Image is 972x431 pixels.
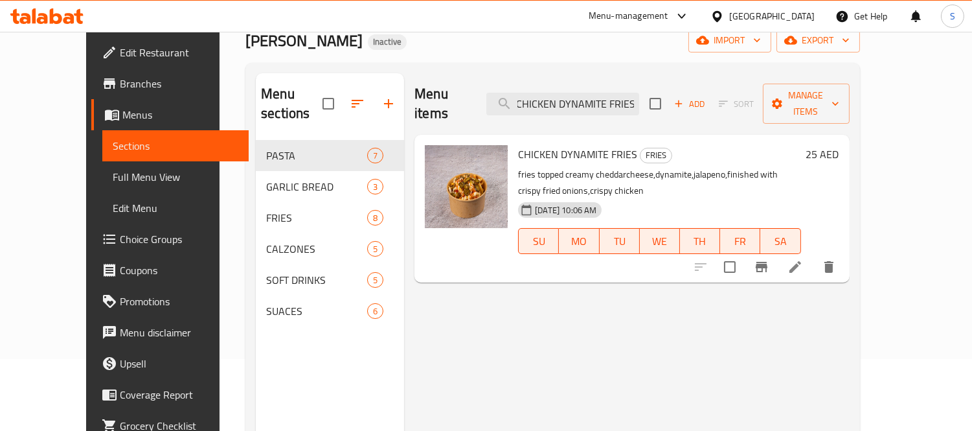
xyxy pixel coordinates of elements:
span: 5 [368,243,383,255]
a: Menu disclaimer [91,317,249,348]
h2: Menu items [414,84,470,123]
span: CHICKEN DYNAMITE FRIES [518,145,637,164]
button: MO [559,228,599,254]
div: PASTA7 [256,140,404,171]
span: Promotions [120,294,238,309]
span: Select to update [716,253,743,281]
a: Menus [91,99,249,130]
a: Edit Menu [102,192,249,224]
span: Branches [120,76,238,91]
span: FR [725,232,755,251]
p: fries topped creamy cheddarcheese,dynamite,jalapeno,finished with crispy fried onions,crispy chicken [518,167,800,199]
input: search [486,93,639,115]
div: items [367,303,383,319]
div: FRIES [640,148,672,163]
div: FRIES8 [256,202,404,233]
span: Select all sections [315,90,342,117]
span: Add [672,97,707,111]
h2: Menu sections [261,84,322,123]
span: 6 [368,305,383,318]
span: 7 [368,150,383,162]
span: Manage items [773,87,839,120]
span: Sections [113,138,238,154]
span: Menus [122,107,238,122]
span: Inactive [368,36,407,47]
div: SUACES6 [256,296,404,327]
div: items [367,179,383,194]
button: export [776,29,860,52]
button: Add [669,94,710,114]
div: Inactive [368,34,407,50]
span: Add item [669,94,710,114]
span: SOFT DRINKS [266,272,367,288]
div: Menu-management [589,8,668,24]
button: WE [640,228,680,254]
img: CHICKEN DYNAMITE FRIES [425,145,508,228]
span: GARLIC BREAD [266,179,367,194]
span: WE [645,232,675,251]
button: FR [720,228,760,254]
span: Select section first [710,94,763,114]
a: Full Menu View [102,161,249,192]
span: TU [605,232,635,251]
a: Upsell [91,348,249,379]
span: SU [524,232,554,251]
span: 8 [368,212,383,224]
span: 3 [368,181,383,193]
span: Coupons [120,262,238,278]
span: FRIES [640,148,672,163]
span: FRIES [266,210,367,226]
span: Sort sections [342,88,373,119]
a: Promotions [91,286,249,317]
span: Choice Groups [120,231,238,247]
a: Coverage Report [91,379,249,410]
span: Coverage Report [120,387,238,402]
span: Select section [642,90,669,117]
span: PASTA [266,148,367,163]
span: SUACES [266,303,367,319]
span: [PERSON_NAME] [245,26,363,55]
div: [GEOGRAPHIC_DATA] [729,9,815,23]
span: export [787,32,850,49]
span: CALZONES [266,241,367,257]
span: import [699,32,761,49]
button: Add section [373,88,404,119]
button: import [688,29,771,52]
div: items [367,272,383,288]
span: Full Menu View [113,169,238,185]
button: Branch-specific-item [746,251,777,283]
div: GARLIC BREAD3 [256,171,404,202]
span: Edit Restaurant [120,45,238,60]
span: MO [564,232,594,251]
a: Edit Restaurant [91,37,249,68]
div: items [367,241,383,257]
button: delete [813,251,844,283]
span: Edit Menu [113,200,238,216]
div: SOFT DRINKS5 [256,264,404,296]
span: Menu disclaimer [120,325,238,340]
span: S [950,9,955,23]
a: Sections [102,130,249,161]
div: CALZONES5 [256,233,404,264]
span: 5 [368,274,383,286]
div: items [367,148,383,163]
button: SA [760,228,800,254]
a: Branches [91,68,249,99]
span: Upsell [120,356,238,371]
span: SA [765,232,795,251]
button: SU [518,228,559,254]
span: [DATE] 10:06 AM [530,204,602,216]
button: TH [680,228,720,254]
div: items [367,210,383,226]
nav: Menu sections [256,135,404,332]
h6: 25 AED [806,145,839,163]
button: TU [600,228,640,254]
a: Coupons [91,255,249,286]
span: TH [685,232,715,251]
a: Choice Groups [91,224,249,255]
